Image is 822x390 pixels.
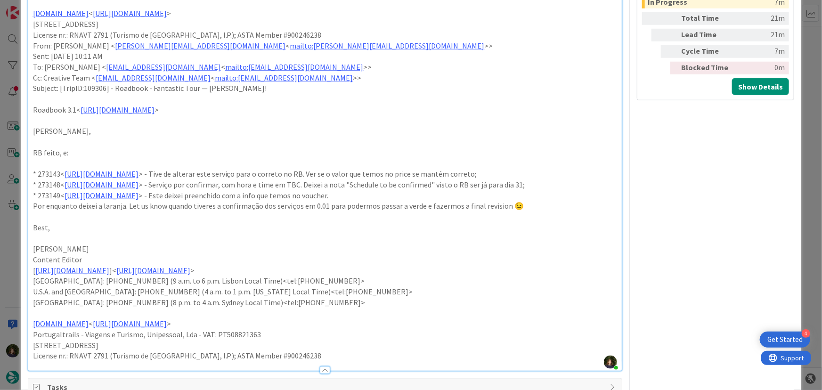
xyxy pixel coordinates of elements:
[33,62,618,73] p: To: [PERSON_NAME] < < >>
[115,41,286,50] a: [PERSON_NAME][EMAIL_ADDRESS][DOMAIN_NAME]
[737,62,785,74] div: 0m
[33,83,618,94] p: Subject: [TripID:109306] - Roadbook - Fantastic Tour — [PERSON_NAME]!
[33,126,618,137] p: [PERSON_NAME],
[33,265,618,276] p: [ ]< >
[33,8,89,18] a: [DOMAIN_NAME]
[33,276,618,286] p: [GEOGRAPHIC_DATA]: [PHONE_NUMBER] (9 a.m. to 6 p.m. Lisbon Local Time)<tel:[PHONE_NUMBER]>
[802,329,810,338] div: 4
[681,45,733,58] div: Cycle Time
[33,319,89,328] a: [DOMAIN_NAME]
[737,45,785,58] div: 7m
[33,244,618,254] p: [PERSON_NAME]
[65,191,138,200] a: [URL][DOMAIN_NAME]
[106,62,221,72] a: [EMAIL_ADDRESS][DOMAIN_NAME]
[33,318,618,329] p: < >
[93,319,167,328] a: [URL][DOMAIN_NAME]
[96,73,211,82] a: [EMAIL_ADDRESS][DOMAIN_NAME]
[33,147,618,158] p: RB feito, e:
[33,41,618,51] p: From: [PERSON_NAME] < < >>
[65,169,138,179] a: [URL][DOMAIN_NAME]
[681,29,733,41] div: Lead Time
[225,62,364,72] a: mailto:[EMAIL_ADDRESS][DOMAIN_NAME]
[33,350,618,361] p: License nr.: RNAVT 2791 (Turismo de [GEOGRAPHIC_DATA], I.P.); ASTA Member #900246238
[65,180,138,189] a: [URL][DOMAIN_NAME]
[33,340,618,351] p: [STREET_ADDRESS]
[604,356,617,369] img: OSJL0tKbxWQXy8f5HcXbcaBiUxSzdGq2.jpg
[681,12,733,25] div: Total Time
[116,266,190,275] a: [URL][DOMAIN_NAME]
[33,169,618,179] p: * 273143< > - Tive de alterar este serviço para o correto no RB. Ver se o valor que temos no pric...
[20,1,43,13] span: Support
[33,105,618,115] p: Roadbook 3.1< >
[33,73,618,83] p: Cc: Creative Team < < >>
[681,62,733,74] div: Blocked Time
[33,297,618,308] p: [GEOGRAPHIC_DATA]: [PHONE_NUMBER] (8 p.m. to 4 a.m. Sydney Local Time)<tel:[PHONE_NUMBER]>
[35,266,109,275] a: [URL][DOMAIN_NAME]
[732,78,789,95] button: Show Details
[33,286,618,297] p: U.S.A. and [GEOGRAPHIC_DATA]: [PHONE_NUMBER] (4 a.m. to 1 p.m. [US_STATE] Local Time)<tel:[PHONE_...
[33,19,618,30] p: [STREET_ADDRESS]
[33,8,618,19] p: < >
[33,179,618,190] p: * 273148< > - Serviço por confirmar, com hora e time em TBC. Deixei a nota "Schedule to be confir...
[33,51,618,62] p: Sent: [DATE] 10:11 AM
[760,332,810,348] div: Open Get Started checklist, remaining modules: 4
[737,12,785,25] div: 21m
[767,335,803,344] div: Get Started
[215,73,353,82] a: mailto:[EMAIL_ADDRESS][DOMAIN_NAME]
[290,41,485,50] a: mailto:[PERSON_NAME][EMAIL_ADDRESS][DOMAIN_NAME]
[33,30,618,41] p: License nr.: RNAVT 2791 (Turismo de [GEOGRAPHIC_DATA], I.P.); ASTA Member #900246238
[33,329,618,340] p: Portugaltrails - Viagens e Turismo, Unipessoal, Lda - VAT: PT508821363
[33,222,618,233] p: Best,
[93,8,167,18] a: [URL][DOMAIN_NAME]
[33,254,618,265] p: Content Editor
[33,201,618,211] p: Por enquanto deixei a laranja. Let us know quando tiveres a confirmação dos serviços em 0.01 para...
[81,105,155,114] a: [URL][DOMAIN_NAME]
[33,190,618,201] p: * 273149< > - Este deixei preenchido com a info que temos no voucher.
[737,29,785,41] div: 21m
